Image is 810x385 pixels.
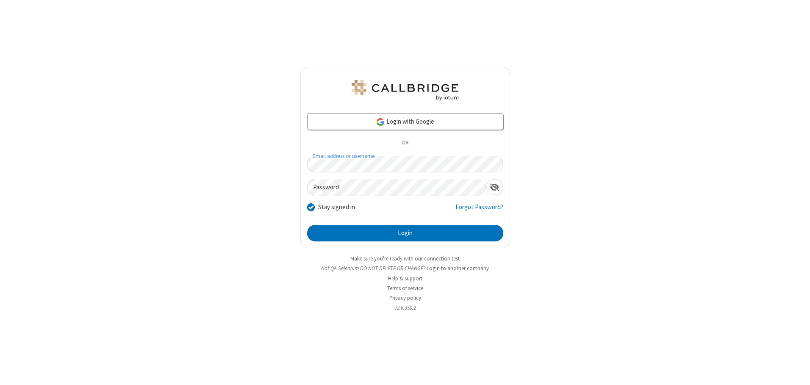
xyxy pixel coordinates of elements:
label: Stay signed in [318,202,355,212]
a: Terms of service [387,285,423,292]
a: Make sure you're ready with our connection test [350,255,460,262]
a: Privacy policy [389,294,421,302]
span: OR [398,137,412,149]
a: Login with Google [307,113,503,130]
input: Email address or username [307,156,503,172]
img: QA Selenium DO NOT DELETE OR CHANGE [350,80,460,100]
li: Not QA Selenium DO NOT DELETE OR CHANGE? [300,264,510,272]
a: Help & support [388,275,422,282]
input: Password [308,179,486,196]
button: Login to another company [427,264,489,272]
a: Forgot Password? [455,202,503,219]
li: v2.6.350.2 [300,304,510,312]
button: Login [307,225,503,242]
img: google-icon.png [376,117,385,127]
div: Show password [486,179,503,195]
